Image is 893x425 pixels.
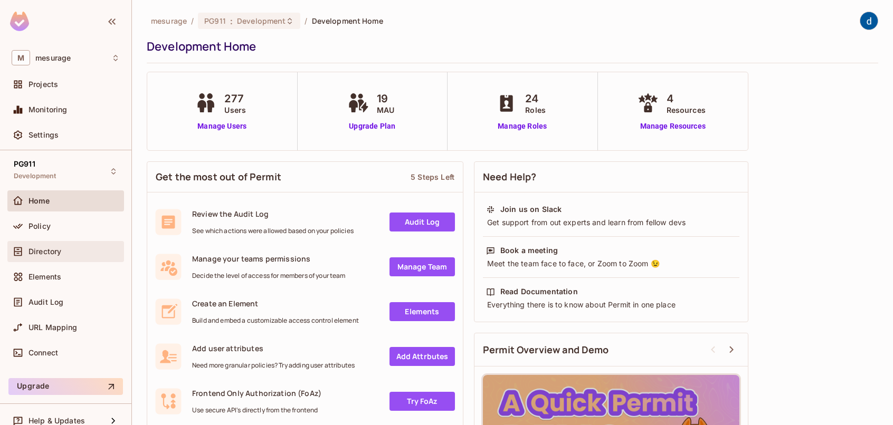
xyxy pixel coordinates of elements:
[377,104,394,115] span: MAU
[389,392,455,411] a: Try FoAz
[28,323,78,332] span: URL Mapping
[204,16,226,26] span: PG911
[28,273,61,281] span: Elements
[28,417,85,425] span: Help & Updates
[191,16,194,26] li: /
[28,349,58,357] span: Connect
[151,16,187,26] span: the active workspace
[192,272,346,280] span: Decide the level of access for members of your team
[486,258,736,269] div: Meet the team face to face, or Zoom to Zoom 😉
[28,197,50,205] span: Home
[12,50,30,65] span: M
[192,361,355,370] span: Need more granular policies? Try adding user attributes
[237,16,286,26] span: Development
[28,298,63,306] span: Audit Log
[389,347,455,366] a: Add Attrbutes
[377,91,394,107] span: 19
[28,105,68,114] span: Monitoring
[14,160,35,168] span: PG911
[312,16,383,26] span: Development Home
[860,12,878,30] img: dev 911gcl
[147,38,873,54] div: Development Home
[493,121,551,132] a: Manage Roles
[28,247,61,256] span: Directory
[389,302,455,321] a: Elements
[224,91,246,107] span: 277
[28,222,51,230] span: Policy
[14,172,56,180] span: Development
[667,104,706,115] span: Resources
[230,17,233,25] span: :
[192,298,359,308] span: Create an Element
[525,104,546,115] span: Roles
[28,80,58,89] span: Projects
[345,121,400,132] a: Upgrade Plan
[192,343,355,353] span: Add user attributes
[35,54,71,62] span: Workspace: mesurage
[389,257,455,276] a: Manage Team
[486,217,736,228] div: Get support from out experts and learn from fellow devs
[525,91,546,107] span: 24
[389,213,455,231] a: Audit Log
[10,12,29,31] img: SReyMgAAAABJRU5ErkJggg==
[500,286,578,297] div: Read Documentation
[500,245,558,256] div: Book a meeting
[224,104,246,115] span: Users
[635,121,711,132] a: Manage Resources
[28,131,59,139] span: Settings
[156,170,281,183] span: Get the most out of Permit
[483,343,609,356] span: Permit Overview and Demo
[411,172,454,182] div: 5 Steps Left
[192,388,321,398] span: Frontend Only Authorization (FoAz)
[305,16,307,26] li: /
[192,254,346,264] span: Manage your teams permissions
[667,91,706,107] span: 4
[500,204,562,215] div: Join us on Slack
[192,406,321,414] span: Use secure API's directly from the frontend
[8,378,123,395] button: Upgrade
[192,316,359,325] span: Build and embed a customizable access control element
[486,300,736,310] div: Everything there is to know about Permit in one place
[192,227,354,235] span: See which actions were allowed based on your policies
[193,121,251,132] a: Manage Users
[483,170,537,183] span: Need Help?
[192,209,354,219] span: Review the Audit Log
